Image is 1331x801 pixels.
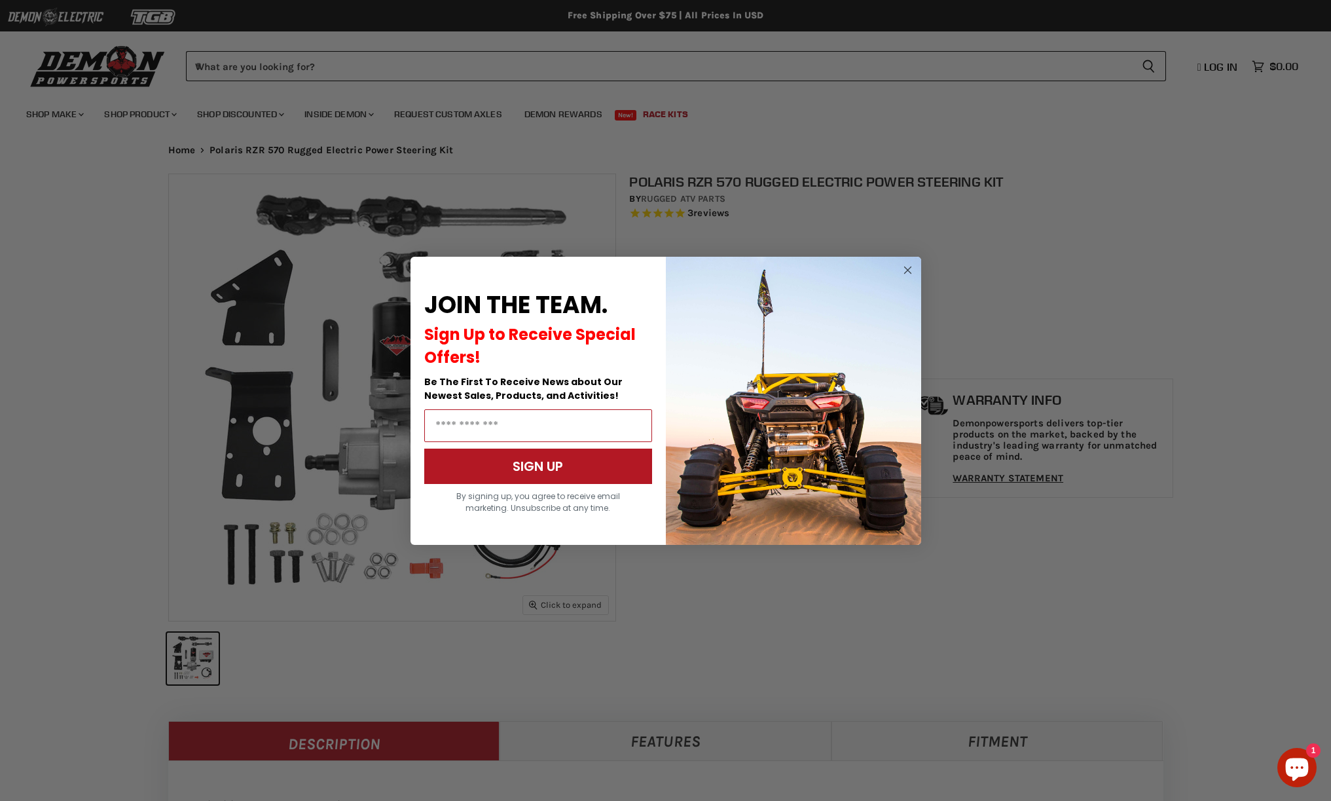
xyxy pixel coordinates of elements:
[456,491,620,513] span: By signing up, you agree to receive email marketing. Unsubscribe at any time.
[424,449,652,484] button: SIGN UP
[424,288,608,322] span: JOIN THE TEAM.
[424,375,623,402] span: Be The First To Receive News about Our Newest Sales, Products, and Activities!
[424,324,636,368] span: Sign Up to Receive Special Offers!
[424,409,652,442] input: Email Address
[1273,748,1321,791] inbox-online-store-chat: Shopify online store chat
[900,262,916,278] button: Close dialog
[666,257,921,545] img: a9095488-b6e7-41ba-879d-588abfab540b.jpeg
